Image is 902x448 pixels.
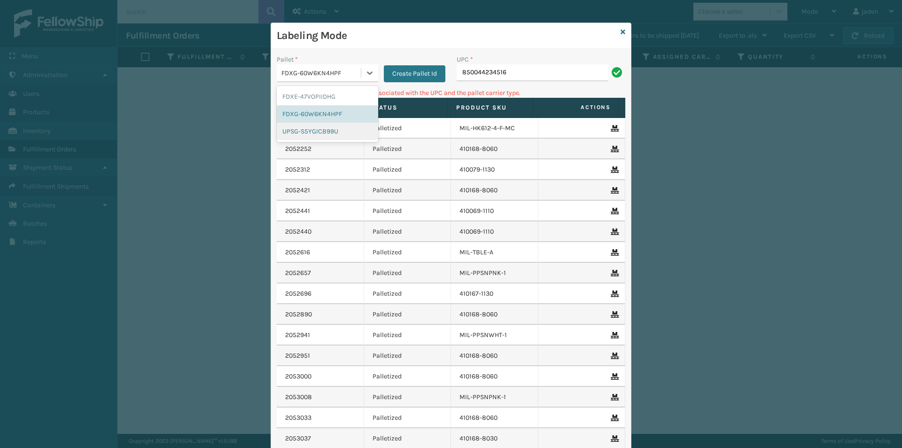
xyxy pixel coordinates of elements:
[285,206,310,216] a: 2052441
[611,435,616,442] i: Remove From Pallet
[364,118,451,139] td: Palletized
[457,55,473,64] label: UPC
[611,208,616,214] i: Remove From Pallet
[364,283,451,304] td: Palletized
[277,88,378,105] div: FDXE-47VOPIIDHG
[364,346,451,366] td: Palletized
[536,100,616,115] span: Actions
[285,248,310,257] a: 2052616
[611,166,616,173] i: Remove From Pallet
[451,304,538,325] td: 410168-8060
[384,65,445,82] button: Create Pallet Id
[277,105,378,123] div: FDXG-60W6KN4HPF
[611,146,616,152] i: Remove From Pallet
[285,289,311,299] a: 2052696
[611,353,616,359] i: Remove From Pallet
[611,415,616,421] i: Remove From Pallet
[611,311,616,318] i: Remove From Pallet
[285,227,311,236] a: 2052440
[285,186,310,195] a: 2052421
[285,372,311,381] a: 2053000
[451,159,538,180] td: 410079-1130
[371,103,439,112] label: Status
[364,139,451,159] td: Palletized
[611,394,616,401] i: Remove From Pallet
[611,332,616,338] i: Remove From Pallet
[285,330,310,340] a: 2052941
[611,270,616,276] i: Remove From Pallet
[456,103,524,112] label: Product SKU
[611,125,616,132] i: Remove From Pallet
[611,373,616,380] i: Remove From Pallet
[451,201,538,221] td: 410069-1110
[611,187,616,194] i: Remove From Pallet
[451,139,538,159] td: 410168-8060
[611,228,616,235] i: Remove From Pallet
[285,268,311,278] a: 2052657
[285,144,311,154] a: 2052252
[364,221,451,242] td: Palletized
[364,180,451,201] td: Palletized
[451,346,538,366] td: 410168-8060
[451,366,538,387] td: 410168-8060
[611,291,616,297] i: Remove From Pallet
[277,29,617,43] h3: Labeling Mode
[364,263,451,283] td: Palletized
[364,408,451,428] td: Palletized
[451,118,538,139] td: MIL-HK612-4-F-MC
[451,408,538,428] td: 410168-8060
[277,88,625,98] p: Can't find any fulfillment orders associated with the UPC and the pallet carrier type.
[364,304,451,325] td: Palletized
[285,434,311,443] a: 2053037
[277,55,298,64] label: Pallet
[364,325,451,346] td: Palletized
[285,165,310,174] a: 2052312
[285,351,310,361] a: 2052951
[451,283,538,304] td: 410167-1130
[285,393,312,402] a: 2053008
[451,325,538,346] td: MIL-PPSNWHT-1
[364,242,451,263] td: Palletized
[451,242,538,263] td: MIL-TBLE-A
[451,263,538,283] td: MIL-PPSNPNK-1
[277,123,378,140] div: UPSG-S5YGICB99U
[611,249,616,256] i: Remove From Pallet
[451,221,538,242] td: 410069-1110
[281,68,362,78] div: FDXG-60W6KN4HPF
[364,366,451,387] td: Palletized
[451,180,538,201] td: 410168-8060
[364,201,451,221] td: Palletized
[451,387,538,408] td: MIL-PPSNPNK-1
[364,159,451,180] td: Palletized
[364,387,451,408] td: Palletized
[285,310,312,319] a: 2052890
[285,413,311,423] a: 2053033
